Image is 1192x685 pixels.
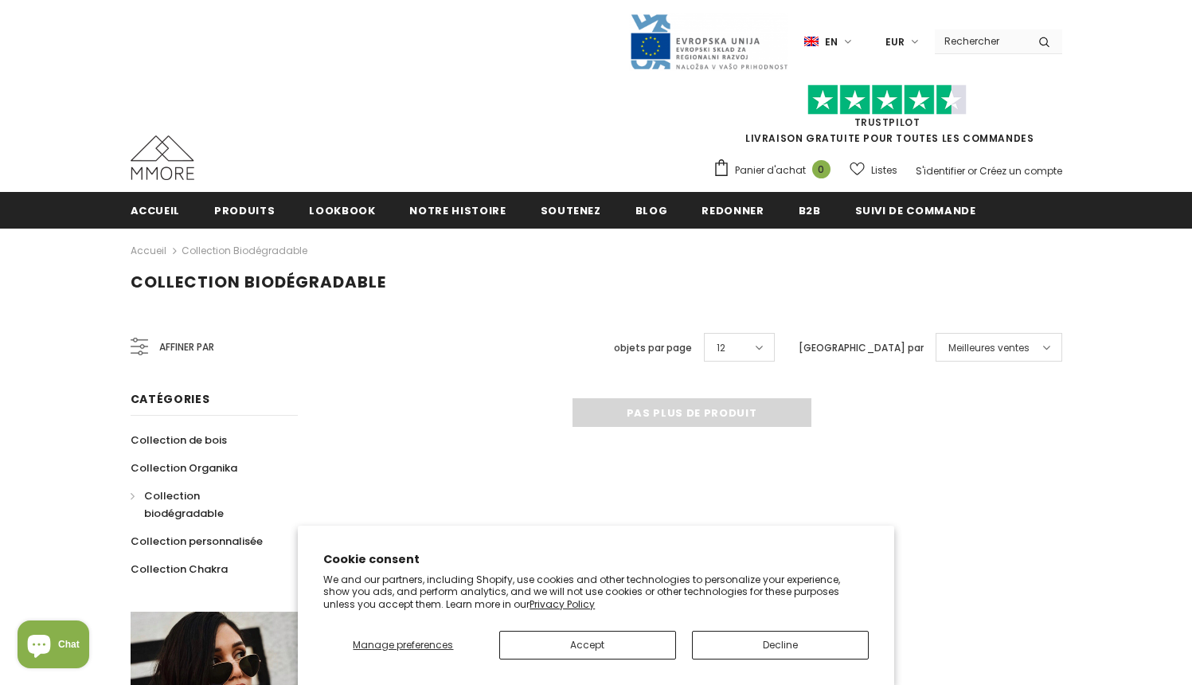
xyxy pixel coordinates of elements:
[916,164,965,178] a: S'identifier
[131,482,280,527] a: Collection biodégradable
[799,192,821,228] a: B2B
[131,555,228,583] a: Collection Chakra
[309,203,375,218] span: Lookbook
[692,631,869,660] button: Decline
[948,340,1030,356] span: Meilleures ventes
[825,34,838,50] span: en
[323,551,869,568] h2: Cookie consent
[855,203,976,218] span: Suivi de commande
[323,573,869,611] p: We and our partners, including Shopify, use cookies and other technologies to personalize your ex...
[309,192,375,228] a: Lookbook
[541,203,601,218] span: soutenez
[885,34,905,50] span: EUR
[131,271,386,293] span: Collection biodégradable
[713,92,1062,145] span: LIVRAISON GRATUITE POUR TOUTES LES COMMANDES
[850,156,897,184] a: Listes
[131,534,263,549] span: Collection personnalisée
[323,631,483,660] button: Manage preferences
[635,192,668,228] a: Blog
[799,340,924,356] label: [GEOGRAPHIC_DATA] par
[807,84,967,115] img: Faites confiance aux étoiles pilotes
[13,620,94,672] inbox-online-store-chat: Shopify online store chat
[131,562,228,577] span: Collection Chakra
[629,13,788,71] img: Javni Razpis
[735,162,806,178] span: Panier d'achat
[131,433,227,448] span: Collection de bois
[979,164,1062,178] a: Créez un compte
[131,460,237,476] span: Collection Organika
[131,426,227,454] a: Collection de bois
[812,160,830,178] span: 0
[967,164,977,178] span: or
[530,597,595,611] a: Privacy Policy
[131,391,210,407] span: Catégories
[353,638,453,652] span: Manage preferences
[717,340,725,356] span: 12
[131,135,194,180] img: Cas MMORE
[182,244,307,257] a: Collection biodégradable
[713,159,838,182] a: Panier d'achat 0
[499,631,676,660] button: Accept
[935,29,1026,53] input: Search Site
[409,203,506,218] span: Notre histoire
[854,115,920,129] a: TrustPilot
[409,192,506,228] a: Notre histoire
[804,35,819,49] img: i-lang-1.png
[131,192,181,228] a: Accueil
[871,162,897,178] span: Listes
[702,203,764,218] span: Redonner
[855,192,976,228] a: Suivi de commande
[614,340,692,356] label: objets par page
[702,192,764,228] a: Redonner
[144,488,224,521] span: Collection biodégradable
[629,34,788,48] a: Javni Razpis
[159,339,214,356] span: Affiner par
[799,203,821,218] span: B2B
[214,203,275,218] span: Produits
[214,192,275,228] a: Produits
[131,203,181,218] span: Accueil
[131,527,263,555] a: Collection personnalisée
[635,203,668,218] span: Blog
[131,241,166,260] a: Accueil
[131,454,237,482] a: Collection Organika
[541,192,601,228] a: soutenez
